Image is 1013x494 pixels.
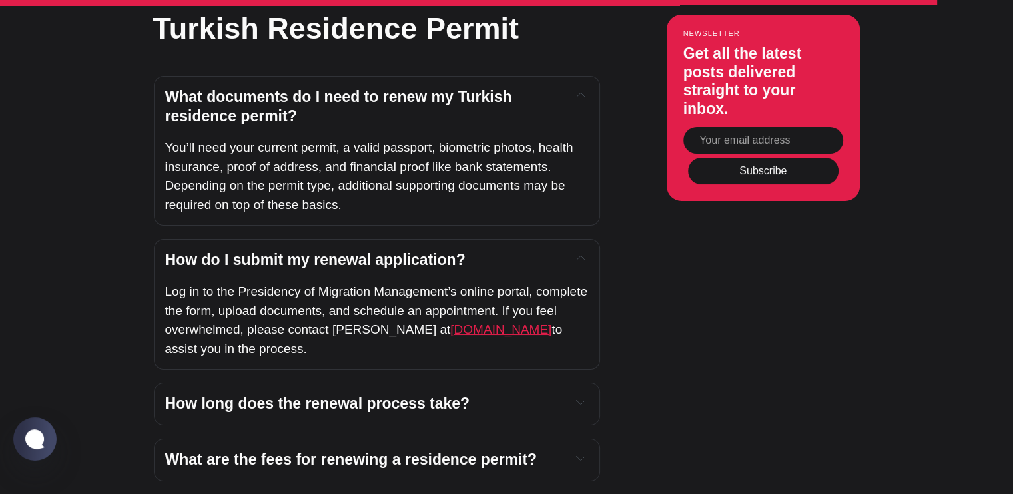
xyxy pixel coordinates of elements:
[165,284,591,336] span: Log in to the Presidency of Migration Management’s online portal, complete the form, upload docum...
[683,127,843,154] input: Your email address
[683,29,843,37] small: Newsletter
[573,250,588,266] button: Expand toggle to read content
[165,251,466,268] span: How do I submit my renewal application?
[573,394,588,410] button: Expand toggle to read content
[165,140,577,212] span: You’ll need your current permit, a valid passport, biometric photos, health insurance, proof of a...
[683,45,843,118] h3: Get all the latest posts delivered straight to your inbox.
[165,451,537,468] span: What are the fees for renewing a residence permit?
[573,87,588,103] button: Expand toggle to read content
[165,88,516,125] span: What documents do I need to renew my Turkish residence permit?
[688,158,839,184] button: Subscribe
[450,322,551,336] a: [DOMAIN_NAME]
[165,322,566,356] span: to assist you in the process.
[165,395,470,412] span: How long does the renewal process take?
[573,450,588,466] button: Expand toggle to read content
